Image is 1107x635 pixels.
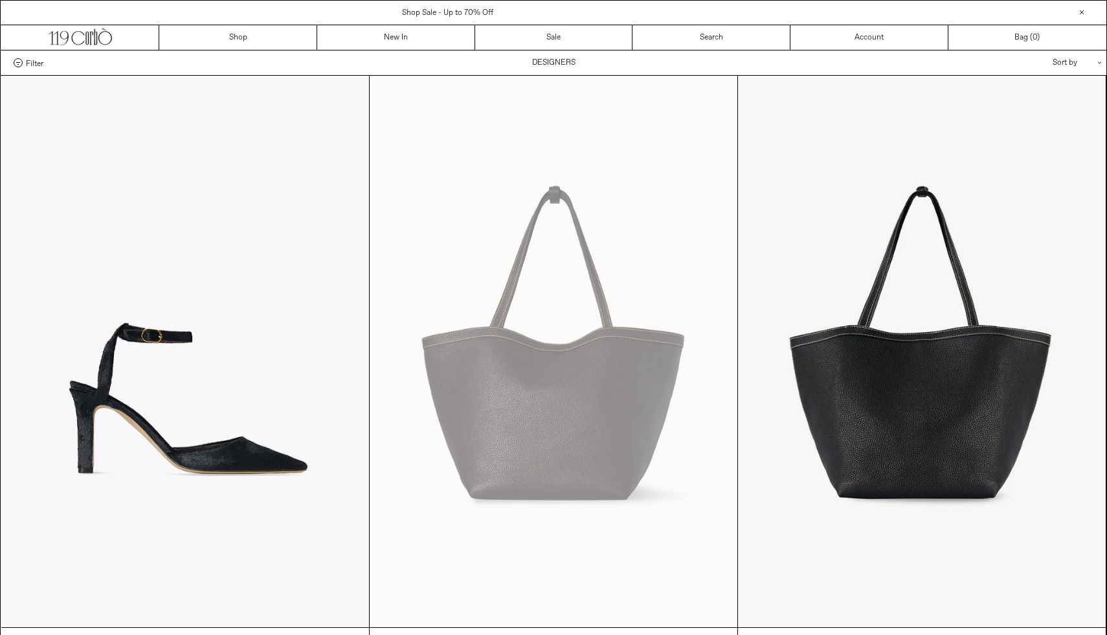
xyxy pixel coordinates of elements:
img: The Row Park Tote Three Stitch [738,76,1106,627]
img: The Row Carla Ankle Strap [1,76,369,627]
div: Sort by [977,50,1093,75]
span: Filter [26,58,43,67]
a: Shop Sale - Up to 70% Off [402,8,493,18]
a: New In [317,25,475,50]
img: The Row Park Tote Three Stitch [370,76,737,627]
a: Account [790,25,948,50]
span: 0 [1033,32,1037,43]
span: ) [1033,32,1040,43]
a: Shop [159,25,317,50]
a: Search [632,25,790,50]
a: Sale [475,25,633,50]
a: Bag () [948,25,1106,50]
